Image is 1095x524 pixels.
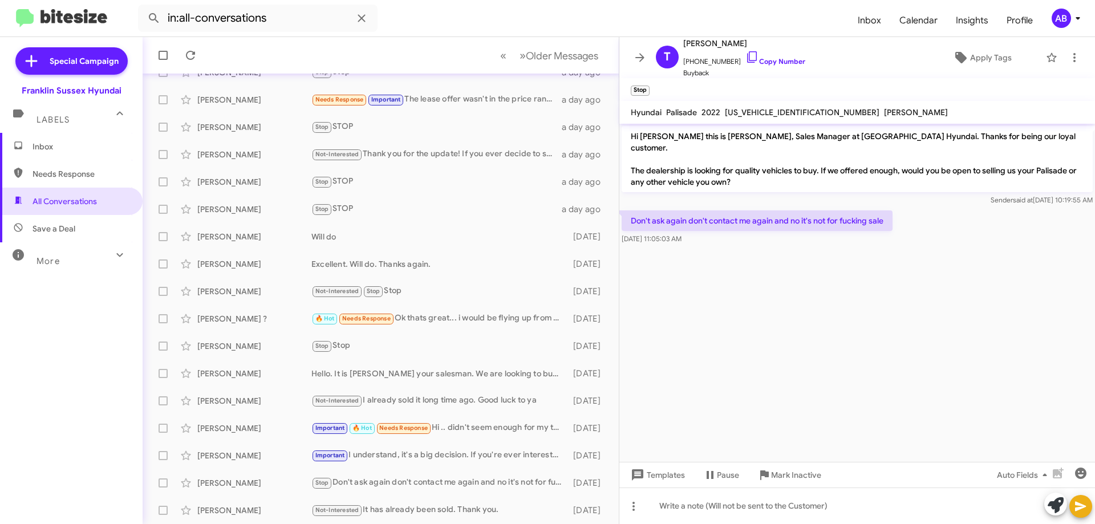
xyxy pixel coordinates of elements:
[311,312,567,325] div: Ok thats great... i would be flying up from [US_STATE] for this so its important that it works ou...
[36,115,70,125] span: Labels
[562,94,610,105] div: a day ago
[315,315,335,322] span: 🔥 Hot
[748,465,830,485] button: Mark Inactive
[311,476,567,489] div: Don't ask again don't contact me again and no it's not for fucking sale
[311,285,567,298] div: Stop
[311,394,567,407] div: I already sold it long time ago. Good luck to ya
[988,465,1061,485] button: Auto Fields
[683,36,805,50] span: [PERSON_NAME]
[315,342,329,350] span: Stop
[567,505,610,516] div: [DATE]
[197,477,311,489] div: [PERSON_NAME]
[493,44,513,67] button: Previous
[352,424,372,432] span: 🔥 Hot
[311,421,567,434] div: Hi .. didn't seem enough for my trade .. honestly another dealer offered me 48490 right off the b...
[342,315,391,322] span: Needs Response
[311,258,567,270] div: Excellent. Will do. Thanks again.
[138,5,378,32] input: Search
[567,368,610,379] div: [DATE]
[311,202,562,216] div: STOP
[379,424,428,432] span: Needs Response
[197,368,311,379] div: [PERSON_NAME]
[197,94,311,105] div: [PERSON_NAME]
[849,4,890,37] a: Inbox
[947,4,997,37] a: Insights
[725,107,879,117] span: [US_VEHICLE_IDENTIFICATION_NUMBER]
[36,256,60,266] span: More
[197,149,311,160] div: [PERSON_NAME]
[567,258,610,270] div: [DATE]
[970,47,1012,68] span: Apply Tags
[197,313,311,324] div: [PERSON_NAME] ?
[367,287,380,295] span: Stop
[997,465,1052,485] span: Auto Fields
[197,204,311,215] div: [PERSON_NAME]
[567,423,610,434] div: [DATE]
[315,178,329,185] span: Stop
[567,450,610,461] div: [DATE]
[33,223,75,234] span: Save a Deal
[717,465,739,485] span: Pause
[33,168,129,180] span: Needs Response
[50,55,119,67] span: Special Campaign
[311,449,567,462] div: I understand, it's a big decision. If you're ever interested in exploring options for your vehicl...
[315,479,329,486] span: Stop
[771,465,821,485] span: Mark Inactive
[562,149,610,160] div: a day ago
[197,340,311,352] div: [PERSON_NAME]
[315,424,345,432] span: Important
[567,313,610,324] div: [DATE]
[315,205,329,213] span: Stop
[567,477,610,489] div: [DATE]
[197,258,311,270] div: [PERSON_NAME]
[197,286,311,297] div: [PERSON_NAME]
[311,503,567,517] div: It has already been sold. Thank you.
[33,141,129,152] span: Inbox
[526,50,598,62] span: Older Messages
[197,450,311,461] div: [PERSON_NAME]
[197,231,311,242] div: [PERSON_NAME]
[197,395,311,407] div: [PERSON_NAME]
[33,196,97,207] span: All Conversations
[315,151,359,158] span: Not-Interested
[311,368,567,379] div: Hello. It is [PERSON_NAME] your salesman. We are looking to buy cars, but obv if you want to try ...
[683,50,805,67] span: [PHONE_NUMBER]
[1013,196,1033,204] span: said at
[567,340,610,352] div: [DATE]
[371,96,401,103] span: Important
[494,44,605,67] nav: Page navigation example
[683,67,805,79] span: Buyback
[315,123,329,131] span: Stop
[315,397,359,404] span: Not-Interested
[890,4,947,37] a: Calendar
[311,148,562,161] div: Thank you for the update! If you ever decide to sell one of your Model Y's, we’re here to help. L...
[500,48,506,63] span: «
[745,57,805,66] a: Copy Number
[567,231,610,242] div: [DATE]
[997,4,1042,37] a: Profile
[631,86,650,96] small: Stop
[315,287,359,295] span: Not-Interested
[884,107,948,117] span: [PERSON_NAME]
[619,465,694,485] button: Templates
[315,452,345,459] span: Important
[666,107,697,117] span: Palisade
[22,85,121,96] div: Franklin Sussex Hyundai
[631,107,662,117] span: Hyundai
[1052,9,1071,28] div: AB
[513,44,605,67] button: Next
[622,126,1093,192] p: Hi [PERSON_NAME] this is [PERSON_NAME], Sales Manager at [GEOGRAPHIC_DATA] Hyundai. Thanks for be...
[567,286,610,297] div: [DATE]
[567,395,610,407] div: [DATE]
[311,175,562,188] div: STOP
[311,93,562,106] div: The lease offer wasn't in the price range I was looking for....for either 2024 or 2025. Thanks fo...
[622,234,682,243] span: [DATE] 11:05:03 AM
[562,121,610,133] div: a day ago
[315,506,359,514] span: Not-Interested
[562,176,610,188] div: a day ago
[197,176,311,188] div: [PERSON_NAME]
[562,204,610,215] div: a day ago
